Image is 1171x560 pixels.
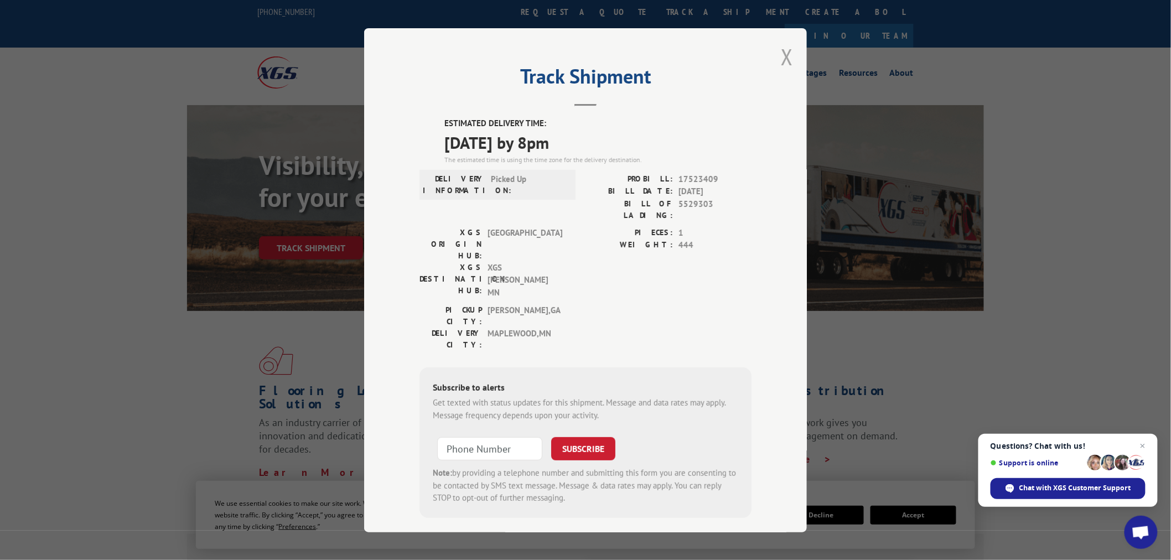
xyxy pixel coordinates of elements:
[678,185,752,198] span: [DATE]
[678,173,752,185] span: 17523409
[1136,439,1149,453] span: Close chat
[678,239,752,252] span: 444
[1019,483,1131,493] span: Chat with XGS Customer Support
[433,467,738,505] div: by providing a telephone number and submitting this form you are consenting to be contacted by SM...
[551,437,615,460] button: SUBSCRIBE
[444,129,752,154] span: [DATE] by 8pm
[488,304,562,328] span: [PERSON_NAME] , GA
[423,173,485,196] label: DELIVERY INFORMATION:
[419,304,482,328] label: PICKUP CITY:
[444,117,752,130] label: ESTIMATED DELIVERY TIME:
[991,459,1084,467] span: Support is online
[433,468,452,478] strong: Note:
[419,328,482,351] label: DELIVERY CITY:
[488,328,562,351] span: MAPLEWOOD , MN
[419,261,482,299] label: XGS DESTINATION HUB:
[419,69,752,90] h2: Track Shipment
[444,154,752,164] div: The estimated time is using the time zone for the delivery destination.
[585,226,673,239] label: PIECES:
[991,442,1146,450] span: Questions? Chat with us!
[991,478,1146,499] div: Chat with XGS Customer Support
[433,381,738,397] div: Subscribe to alerts
[678,226,752,239] span: 1
[678,198,752,221] span: 5529303
[491,173,566,196] span: Picked Up
[1125,516,1158,549] div: Open chat
[419,226,482,261] label: XGS ORIGIN HUB:
[433,397,738,422] div: Get texted with status updates for this shipment. Message and data rates may apply. Message frequ...
[781,42,793,71] button: Close modal
[437,437,542,460] input: Phone Number
[585,185,673,198] label: BILL DATE:
[585,239,673,252] label: WEIGHT:
[585,173,673,185] label: PROBILL:
[488,226,562,261] span: [GEOGRAPHIC_DATA]
[585,198,673,221] label: BILL OF LADING:
[488,261,562,299] span: XGS [PERSON_NAME] MN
